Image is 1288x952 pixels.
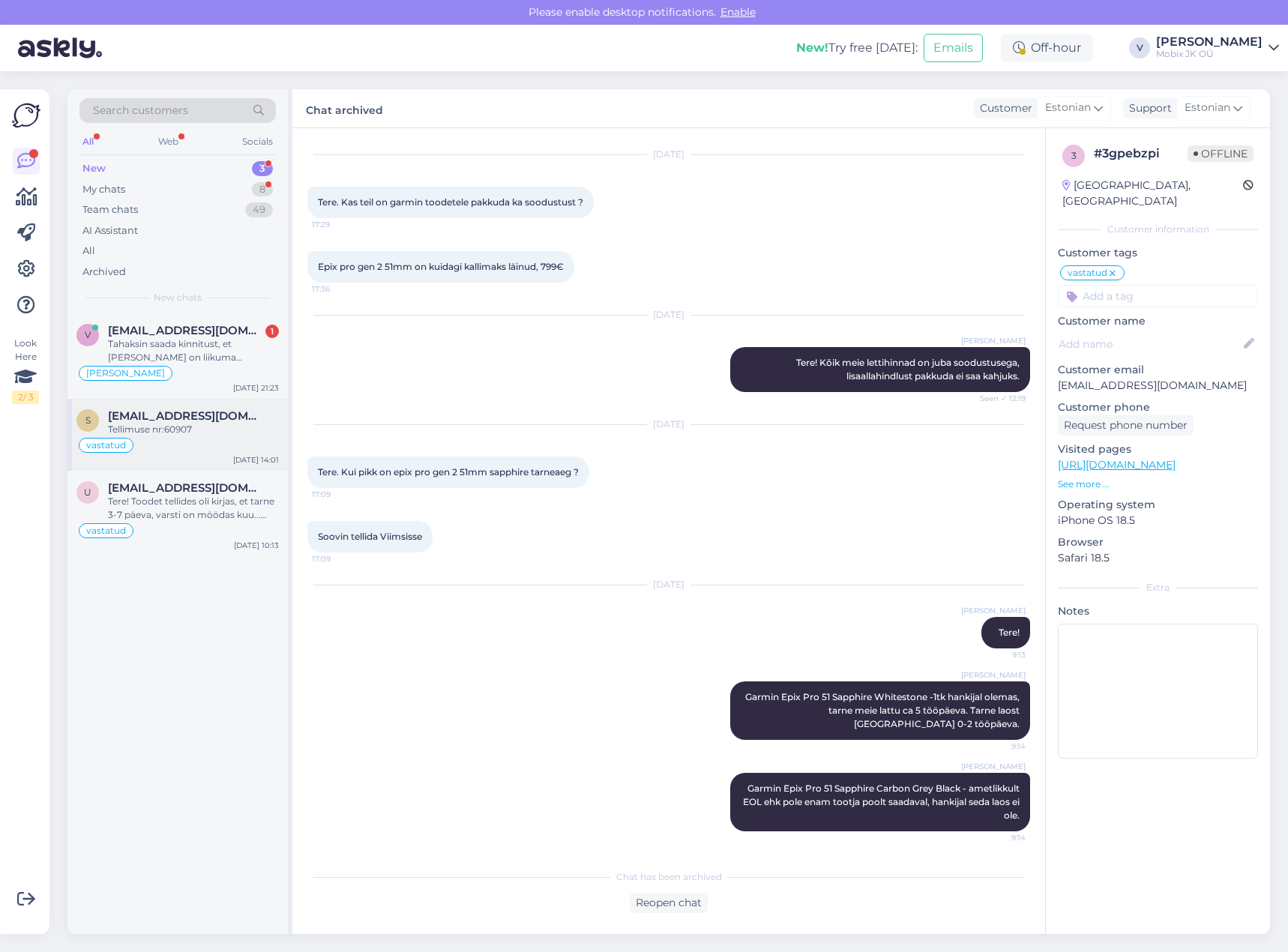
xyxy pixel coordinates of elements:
[1058,245,1258,261] p: Customer tags
[312,283,368,295] span: 17:36
[85,415,91,426] span: s
[1188,145,1254,162] span: Offline
[82,202,138,217] div: Team chats
[245,202,273,217] div: 49
[1071,150,1077,161] span: 3
[1156,36,1263,48] div: [PERSON_NAME]
[233,382,279,394] div: [DATE] 21:23
[1058,497,1258,513] p: Operating system
[318,531,422,542] span: Soovin tellida Viimsisse
[82,265,126,280] div: Archived
[306,98,383,118] label: Chat archived
[85,329,91,340] span: v
[312,553,368,564] span: 17:09
[796,40,828,55] b: New!
[1123,100,1172,116] div: Support
[12,337,39,404] div: Look Here
[1058,223,1258,236] div: Customer information
[82,223,138,238] div: AI Assistant
[1068,268,1107,277] span: vastatud
[1058,550,1258,566] p: Safari 18.5
[961,605,1026,616] span: [PERSON_NAME]
[1156,36,1279,60] a: [PERSON_NAME]Mobix JK OÜ
[318,196,583,208] span: Tere. Kas teil on garmin toodetele pakkuda ka soodustust ?
[924,34,983,62] button: Emails
[108,423,279,436] div: Tellimuse nr:60907
[307,148,1030,161] div: [DATE]
[999,627,1020,638] span: Tere!
[1001,34,1093,61] div: Off-hour
[1045,100,1091,116] span: Estonian
[1058,534,1258,550] p: Browser
[79,132,97,151] div: All
[154,291,202,304] span: New chats
[1185,100,1230,116] span: Estonian
[1058,442,1258,457] p: Visited pages
[1059,336,1241,352] input: Add name
[961,335,1026,346] span: [PERSON_NAME]
[82,182,125,197] div: My chats
[743,783,1022,821] span: Garmin Epix Pro 51 Sapphire Carbon Grey Black - ametlikkult EOL ehk pole enam tootja poolt saadav...
[233,454,279,466] div: [DATE] 14:01
[82,244,95,259] div: All
[1062,178,1243,209] div: [GEOGRAPHIC_DATA], [GEOGRAPHIC_DATA]
[961,669,1026,681] span: [PERSON_NAME]
[312,489,368,500] span: 17:09
[1129,37,1150,58] div: V
[745,691,1022,729] span: Garmin Epix Pro 51 Sapphire Whitestone -1tk hankijal olemas, tarne meie lattu ca 5 tööpäeva. Tarn...
[630,893,708,913] div: Reopen chat
[265,325,279,338] div: 1
[716,5,760,19] span: Enable
[307,578,1030,591] div: [DATE]
[108,481,264,495] span: uku.ojasalu@gmail.com
[974,100,1032,116] div: Customer
[318,261,564,272] span: Epix pro gen 2 51mm on kuidagi kallimaks läinud, 799€
[969,649,1026,660] span: 9:13
[796,39,918,57] div: Try free [DATE]:
[155,132,181,151] div: Web
[1058,581,1258,594] div: Extra
[108,409,264,423] span: svetlanapaiste@gmail.com
[1058,458,1176,472] a: [URL][DOMAIN_NAME]
[234,540,279,551] div: [DATE] 10:13
[1058,477,1258,491] p: See more ...
[616,870,722,884] span: Chat has been archived
[1058,362,1258,378] p: Customer email
[1058,603,1258,619] p: Notes
[93,103,188,118] span: Search customers
[307,418,1030,431] div: [DATE]
[307,308,1030,322] div: [DATE]
[252,182,273,197] div: 8
[86,441,126,450] span: vastatud
[318,466,579,477] span: Tere. Kui pikk on epix pro gen 2 51mm sapphire tarneaeg ?
[252,161,273,176] div: 3
[108,495,279,522] div: Tere! Toodet tellides oli kirjas, et tarne 3-7 päeva, varsti on möödas kuu... Kas on uudiseid, ka...
[86,526,126,535] span: vastatud
[1058,313,1258,329] p: Customer name
[969,393,1026,404] span: Seen ✓ 12:19
[312,219,368,230] span: 17:29
[1156,48,1263,60] div: Mobix JK OÜ
[239,132,276,151] div: Socials
[84,486,91,498] span: u
[108,337,279,364] div: Tahaksin saada kinnitust, et [PERSON_NAME] on liikuma hakanud.
[961,761,1026,772] span: [PERSON_NAME]
[969,832,1026,843] span: 9:14
[1094,145,1188,163] div: # 3gpebzpi
[1058,415,1194,436] div: Request phone number
[108,324,264,337] span: valter.soorsk@gmail.com
[1058,285,1258,307] input: Add a tag
[12,101,40,130] img: Askly Logo
[12,391,39,404] div: 2 / 3
[1058,513,1258,528] p: iPhone OS 18.5
[796,357,1022,382] span: Tere! Kõik meie lettihinnad on juba soodustusega, lisaallahindlust pakkuda ei saa kahjuks.
[1058,400,1258,415] p: Customer phone
[82,161,106,176] div: New
[1058,378,1258,394] p: [EMAIL_ADDRESS][DOMAIN_NAME]
[86,369,165,378] span: [PERSON_NAME]
[969,741,1026,752] span: 9:14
